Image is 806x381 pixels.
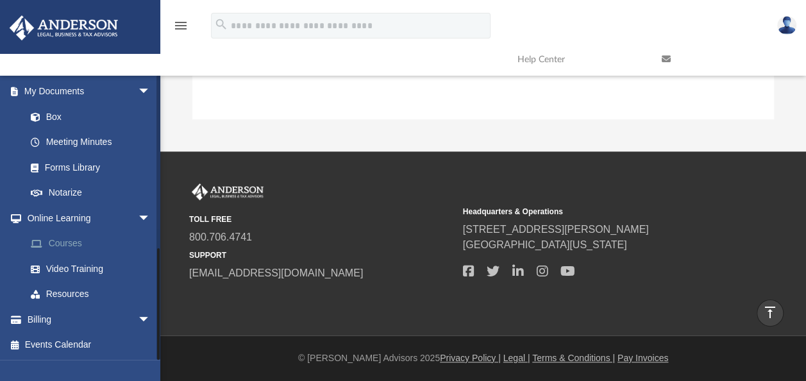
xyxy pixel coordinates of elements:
a: Terms & Conditions | [532,353,615,363]
a: Notarize [18,180,164,206]
div: © [PERSON_NAME] Advisors 2025 [160,351,806,365]
a: Privacy Policy | [440,353,501,363]
a: My Documentsarrow_drop_down [9,79,164,105]
a: vertical_align_top [757,300,784,326]
a: Events Calendar [9,332,170,358]
i: search [214,17,228,31]
small: Headquarters & Operations [463,206,728,217]
a: 800.706.4741 [189,232,252,242]
a: [STREET_ADDRESS][PERSON_NAME] [463,224,649,235]
span: arrow_drop_down [138,307,164,333]
a: Video Training [18,256,164,282]
span: arrow_drop_down [138,205,164,232]
small: TOLL FREE [189,214,454,225]
img: Anderson Advisors Platinum Portal [6,15,122,40]
span: arrow_drop_down [138,79,164,105]
a: Help Center [508,34,652,85]
img: User Pic [777,16,796,35]
a: [GEOGRAPHIC_DATA][US_STATE] [463,239,627,250]
a: Meeting Minutes [18,130,164,155]
a: Forms Library [18,155,157,180]
i: vertical_align_top [762,305,778,320]
a: Online Learningarrow_drop_down [9,205,170,231]
i: menu [173,18,189,33]
a: Billingarrow_drop_down [9,307,170,332]
a: Pay Invoices [617,353,668,363]
small: SUPPORT [189,250,454,261]
a: Resources [18,282,170,307]
a: Courses [18,231,170,257]
a: Legal | [503,353,530,363]
a: menu [173,24,189,33]
a: Box [18,104,157,130]
a: [EMAIL_ADDRESS][DOMAIN_NAME] [189,267,363,278]
img: Anderson Advisors Platinum Portal [189,183,266,200]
